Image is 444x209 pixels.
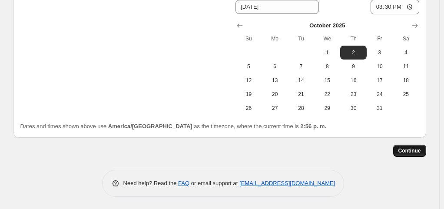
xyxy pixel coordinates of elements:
[292,77,311,84] span: 14
[288,87,314,101] button: Tuesday October 21 2025
[265,63,285,70] span: 6
[235,101,262,115] button: Sunday October 26 2025
[393,73,419,87] button: Saturday October 18 2025
[265,35,285,42] span: Mo
[235,73,262,87] button: Sunday October 12 2025
[393,60,419,73] button: Saturday October 11 2025
[314,73,340,87] button: Wednesday October 15 2025
[393,145,426,157] button: Continue
[367,87,393,101] button: Friday October 24 2025
[396,77,415,84] span: 18
[393,87,419,101] button: Saturday October 25 2025
[367,46,393,60] button: Friday October 3 2025
[344,105,363,112] span: 30
[239,63,258,70] span: 5
[370,105,389,112] span: 31
[262,60,288,73] button: Monday October 6 2025
[288,60,314,73] button: Tuesday October 7 2025
[300,123,326,129] b: 2:56 p. m.
[344,49,363,56] span: 2
[367,73,393,87] button: Friday October 17 2025
[340,101,366,115] button: Thursday October 30 2025
[318,105,337,112] span: 29
[239,35,258,42] span: Su
[235,87,262,101] button: Sunday October 19 2025
[314,46,340,60] button: Wednesday October 1 2025
[398,147,421,154] span: Continue
[262,87,288,101] button: Monday October 20 2025
[178,180,189,186] a: FAQ
[189,180,239,186] span: or email support at
[265,105,285,112] span: 27
[396,91,415,98] span: 25
[239,180,335,186] a: [EMAIL_ADDRESS][DOMAIN_NAME]
[123,180,179,186] span: Need help? Read the
[265,77,285,84] span: 13
[314,60,340,73] button: Wednesday October 8 2025
[318,91,337,98] span: 22
[393,32,419,46] th: Saturday
[318,77,337,84] span: 15
[367,60,393,73] button: Friday October 10 2025
[340,32,366,46] th: Thursday
[265,91,285,98] span: 20
[318,49,337,56] span: 1
[292,105,311,112] span: 28
[292,35,311,42] span: Tu
[370,49,389,56] span: 3
[344,91,363,98] span: 23
[292,91,311,98] span: 21
[314,87,340,101] button: Wednesday October 22 2025
[340,73,366,87] button: Thursday October 16 2025
[314,101,340,115] button: Wednesday October 29 2025
[288,101,314,115] button: Tuesday October 28 2025
[367,32,393,46] th: Friday
[396,49,415,56] span: 4
[288,73,314,87] button: Tuesday October 14 2025
[20,123,327,129] span: Dates and times shown above use as the timezone, where the current time is
[344,63,363,70] span: 9
[234,20,246,32] button: Show previous month, September 2025
[370,35,389,42] span: Fr
[340,46,366,60] button: Thursday October 2 2025
[318,35,337,42] span: We
[396,63,415,70] span: 11
[396,35,415,42] span: Sa
[340,60,366,73] button: Thursday October 9 2025
[393,46,419,60] button: Saturday October 4 2025
[409,20,421,32] button: Show next month, November 2025
[108,123,192,129] b: America/[GEOGRAPHIC_DATA]
[235,60,262,73] button: Sunday October 5 2025
[318,63,337,70] span: 8
[370,77,389,84] span: 17
[292,63,311,70] span: 7
[235,32,262,46] th: Sunday
[239,77,258,84] span: 12
[370,91,389,98] span: 24
[262,101,288,115] button: Monday October 27 2025
[370,63,389,70] span: 10
[239,91,258,98] span: 19
[239,105,258,112] span: 26
[344,35,363,42] span: Th
[262,32,288,46] th: Monday
[367,101,393,115] button: Friday October 31 2025
[288,32,314,46] th: Tuesday
[344,77,363,84] span: 16
[262,73,288,87] button: Monday October 13 2025
[340,87,366,101] button: Thursday October 23 2025
[314,32,340,46] th: Wednesday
